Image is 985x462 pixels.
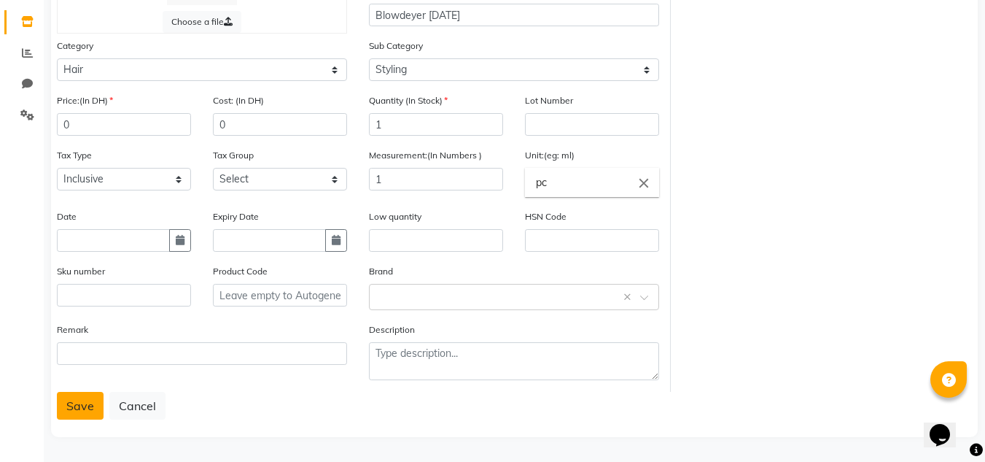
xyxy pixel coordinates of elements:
[525,94,573,107] label: Lot Number
[213,94,264,107] label: Cost: (In DH)
[213,265,268,278] label: Product Code
[213,284,347,307] input: Leave empty to Autogenerate
[369,39,423,53] label: Sub Category
[623,290,636,305] span: Clear all
[369,265,393,278] label: Brand
[636,174,652,190] i: Close
[369,149,482,162] label: Measurement:(In Numbers )
[213,149,254,162] label: Tax Group
[525,210,567,223] label: HSN Code
[57,392,104,420] button: Save
[57,39,93,53] label: Category
[57,149,92,162] label: Tax Type
[213,210,259,223] label: Expiry Date
[525,149,575,162] label: Unit:(eg: ml)
[57,323,88,336] label: Remark
[924,404,970,447] iframe: chat widget
[57,265,105,278] label: Sku number
[369,210,421,223] label: Low quantity
[109,392,166,420] button: Cancel
[163,11,241,33] label: Choose a file
[369,94,448,107] label: Quantity (In Stock)
[57,94,113,107] label: Price:(In DH)
[57,210,77,223] label: Date
[369,323,415,336] label: Description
